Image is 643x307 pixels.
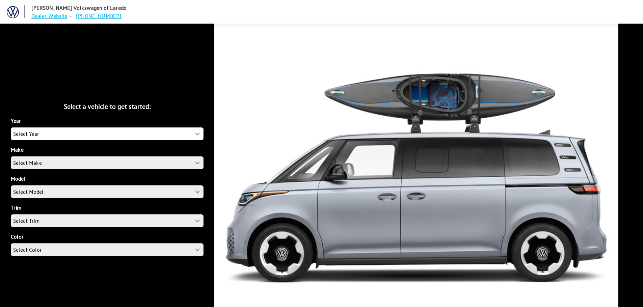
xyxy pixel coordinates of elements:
span: Select Color [11,244,203,256]
a: [PHONE_NUMBER] [76,12,122,19]
span: Select Trim [13,215,39,227]
label: Year [11,117,21,125]
a: Ancira Volkswagen of Laredo logo [7,5,30,18]
span: Select Color [13,244,42,256]
a: [PERSON_NAME] Volkswagen of Laredo [31,4,127,11]
img: Dashboard [7,6,19,18]
span: Select Year [13,128,39,140]
span: Select Model [13,186,44,198]
div: Select a vehicle to get started: [11,101,204,111]
span: • [70,12,72,19]
span: Select Model [11,186,203,198]
span: Select Make [11,157,203,169]
span: Select Year [11,128,203,140]
label: Make [11,146,24,154]
label: Trim [11,204,21,212]
a: Dealer Website [31,12,67,19]
span: Select Make [13,157,42,169]
label: Color [11,233,24,241]
label: Model [11,175,25,183]
span: Select Trim [11,215,203,227]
